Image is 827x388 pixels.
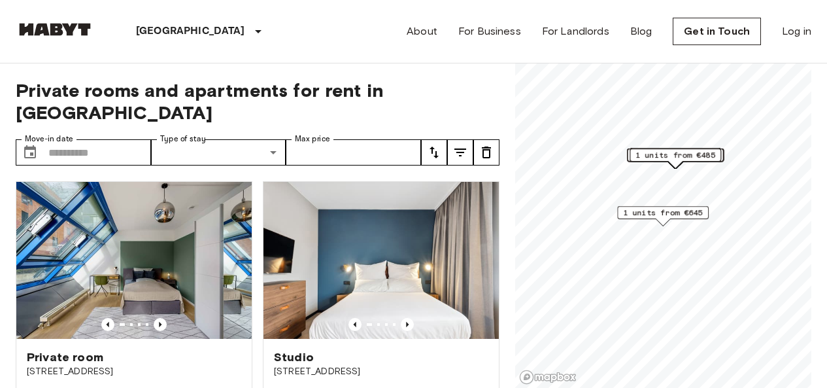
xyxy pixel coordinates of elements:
img: Marketing picture of unit DE-01-481-006-01 [263,182,499,339]
label: Max price [295,133,330,145]
label: Type of stay [160,133,206,145]
span: Studio [274,349,314,365]
a: Blog [630,24,652,39]
button: Previous image [348,318,362,331]
span: 1 units from €485 [635,149,715,161]
a: Log in [782,24,811,39]
img: Habyt [16,23,94,36]
a: For Landlords [542,24,609,39]
div: Map marker [630,148,721,168]
button: tune [447,139,473,166]
div: Map marker [630,149,721,169]
span: Private rooms and apartments for rent in [GEOGRAPHIC_DATA] [16,79,499,124]
button: tune [421,139,447,166]
button: Previous image [401,318,414,331]
span: [STREET_ADDRESS] [27,365,241,378]
a: Get in Touch [673,18,761,45]
a: For Business [458,24,521,39]
button: tune [473,139,499,166]
button: Choose date [17,139,43,166]
span: Private room [27,349,103,365]
span: 1 units from €645 [623,207,703,219]
a: Mapbox logo [519,370,577,385]
div: Map marker [628,149,724,169]
button: Previous image [101,318,114,331]
div: Map marker [617,206,709,226]
button: Previous image [154,318,167,331]
div: Map marker [628,149,724,169]
img: Marketing picture of unit DE-01-010-002-01HF [16,182,252,339]
a: About [407,24,437,39]
label: Move-in date [25,133,73,145]
p: [GEOGRAPHIC_DATA] [136,24,245,39]
span: [STREET_ADDRESS] [274,365,488,378]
